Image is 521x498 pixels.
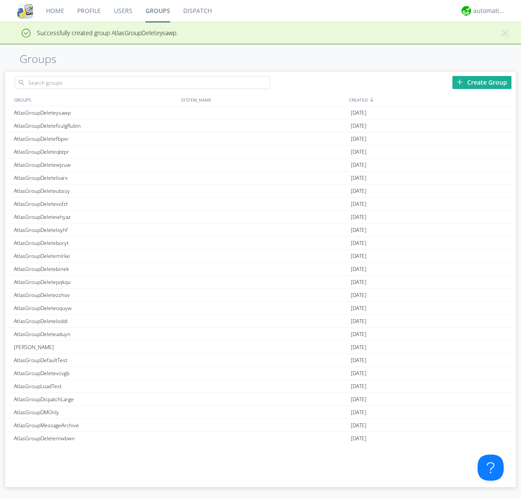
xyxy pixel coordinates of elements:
[478,455,504,481] iframe: Toggle Customer Support
[12,185,179,197] div: AtlasGroupDeleteubssy
[351,211,366,224] span: [DATE]
[347,93,516,106] div: CREATED
[12,224,179,236] div: AtlasGroupDeleteloyhf
[351,341,366,354] span: [DATE]
[5,354,516,367] a: AtlasGroupDefaultTest[DATE]
[12,119,179,132] div: AtlasGroupDeletefculgRubin
[12,341,179,353] div: [PERSON_NAME]
[12,315,179,327] div: AtlasGroupDeleteloddi
[351,328,366,341] span: [DATE]
[351,315,366,328] span: [DATE]
[351,367,366,380] span: [DATE]
[12,328,179,340] div: AtlasGroupDeleteaduyn
[5,380,516,393] a: AtlasGroupLoadTest[DATE]
[5,432,516,445] a: AtlasGroupDeletemwbwn[DATE]
[5,302,516,315] a: AtlasGroupDeleteoquyw[DATE]
[351,354,366,367] span: [DATE]
[351,289,366,302] span: [DATE]
[12,406,179,419] div: AtlasGroupDMOnly
[462,6,471,16] img: d2d01cd9b4174d08988066c6d424eccd
[5,263,516,276] a: AtlasGroupDeletebinek[DATE]
[457,79,463,85] img: plus.svg
[17,3,33,19] img: cddb5a64eb264b2086981ab96f4c1ba7
[12,380,179,392] div: AtlasGroupLoadTest
[351,263,366,276] span: [DATE]
[12,276,179,288] div: AtlasGroupDeletepqkqu
[351,250,366,263] span: [DATE]
[15,76,270,89] input: Search groups
[5,106,516,119] a: AtlasGroupDeleteysawp[DATE]
[5,132,516,145] a: AtlasGroupDeletefbpxr[DATE]
[12,250,179,262] div: AtlasGroupDeletemlrke
[351,198,366,211] span: [DATE]
[5,289,516,302] a: AtlasGroupDeletezzhov[DATE]
[351,406,366,419] span: [DATE]
[5,250,516,263] a: AtlasGroupDeletemlrke[DATE]
[351,393,366,406] span: [DATE]
[12,302,179,314] div: AtlasGroupDeleteoquyw
[351,171,366,185] span: [DATE]
[473,7,506,15] div: automation+atlas
[12,132,179,145] div: AtlasGroupDeletefbpxr
[7,29,178,37] span: Successfully created group AtlasGroupDeleteysawp.
[351,237,366,250] span: [DATE]
[12,211,179,223] div: AtlasGroupDeletewhyaz
[12,198,179,210] div: AtlasGroupDeletevofzt
[12,237,179,249] div: AtlasGroupDeleteboryt
[5,224,516,237] a: AtlasGroupDeleteloyhf[DATE]
[179,93,347,106] div: SYSTEM_NAME
[452,76,511,89] div: Create Group
[5,185,516,198] a: AtlasGroupDeleteubssy[DATE]
[12,354,179,366] div: AtlasGroupDefaultTest
[351,185,366,198] span: [DATE]
[12,419,179,432] div: AtlasGroupMessageArchive
[351,432,366,445] span: [DATE]
[12,171,179,184] div: AtlasGroupDeleteloarx
[5,328,516,341] a: AtlasGroupDeleteaduyn[DATE]
[5,393,516,406] a: AtlasGroupDispatchLarge[DATE]
[5,171,516,185] a: AtlasGroupDeleteloarx[DATE]
[351,119,366,132] span: [DATE]
[351,302,366,315] span: [DATE]
[351,132,366,145] span: [DATE]
[12,393,179,406] div: AtlasGroupDispatchLarge
[351,380,366,393] span: [DATE]
[5,419,516,432] a: AtlasGroupMessageArchive[DATE]
[5,211,516,224] a: AtlasGroupDeletewhyaz[DATE]
[351,276,366,289] span: [DATE]
[351,224,366,237] span: [DATE]
[12,367,179,379] div: AtlasGroupDeletevcvgb
[12,145,179,158] div: AtlasGroupDeleteqbtpr
[351,145,366,158] span: [DATE]
[351,106,366,119] span: [DATE]
[12,289,179,301] div: AtlasGroupDeletezzhov
[351,158,366,171] span: [DATE]
[12,93,177,106] div: GROUPS
[12,263,179,275] div: AtlasGroupDeletebinek
[5,276,516,289] a: AtlasGroupDeletepqkqu[DATE]
[5,145,516,158] a: AtlasGroupDeleteqbtpr[DATE]
[12,158,179,171] div: AtlasGroupDeletewjzuw
[5,158,516,171] a: AtlasGroupDeletewjzuw[DATE]
[5,315,516,328] a: AtlasGroupDeleteloddi[DATE]
[12,432,179,445] div: AtlasGroupDeletemwbwn
[5,406,516,419] a: AtlasGroupDMOnly[DATE]
[5,237,516,250] a: AtlasGroupDeleteboryt[DATE]
[5,119,516,132] a: AtlasGroupDeletefculgRubin[DATE]
[5,198,516,211] a: AtlasGroupDeletevofzt[DATE]
[5,367,516,380] a: AtlasGroupDeletevcvgb[DATE]
[5,341,516,354] a: [PERSON_NAME][DATE]
[12,106,179,119] div: AtlasGroupDeleteysawp
[351,419,366,432] span: [DATE]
